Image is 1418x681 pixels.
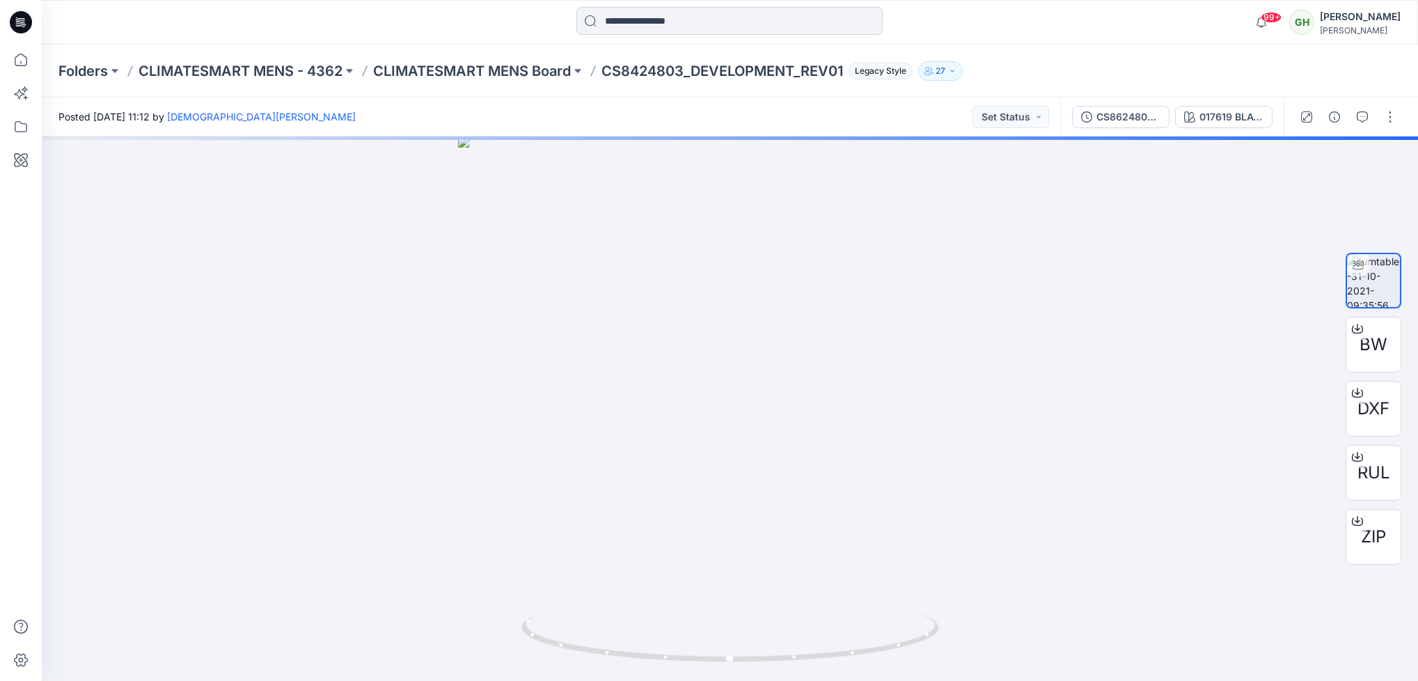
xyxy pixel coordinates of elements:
a: CLIMATESMART MENS Board [373,61,571,81]
span: 99+ [1261,12,1282,23]
div: GH [1289,10,1314,35]
a: Folders [58,61,108,81]
p: 27 [936,63,945,79]
div: [PERSON_NAME] [1320,8,1401,25]
span: ZIP [1361,524,1386,549]
button: Legacy Style [843,61,913,81]
button: CS8624803_REMOVE LOGO [1072,106,1169,128]
span: DXF [1357,396,1389,421]
img: turntable-31-10-2021-09:35:56 [1347,254,1400,307]
div: 017619 BLACK [1199,109,1263,125]
button: 017619 BLACK [1175,106,1273,128]
div: CS8624803_REMOVE LOGO [1096,109,1160,125]
a: [DEMOGRAPHIC_DATA][PERSON_NAME] [167,111,356,123]
p: CS8424803_DEVELOPMENT_REV01 [601,61,843,81]
span: Legacy Style [849,63,913,79]
button: 27 [918,61,963,81]
div: [PERSON_NAME] [1320,25,1401,36]
a: CLIMATESMART MENS - 4362 [139,61,342,81]
span: RUL [1357,460,1390,485]
span: BW [1360,332,1387,357]
span: Posted [DATE] 11:12 by [58,109,356,124]
button: Details [1323,106,1346,128]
